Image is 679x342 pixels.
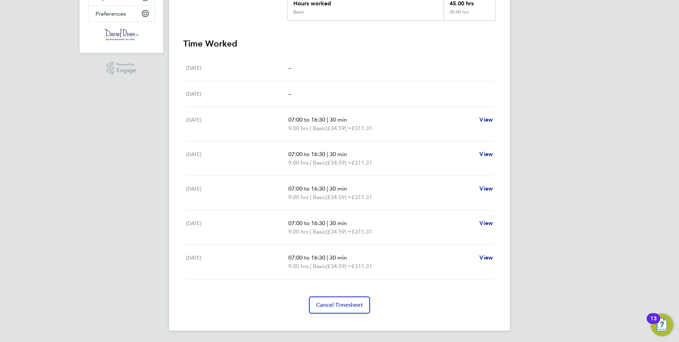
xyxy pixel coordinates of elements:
span: (£34.59) = [326,263,352,269]
span: 07:00 to 16:30 [288,185,325,192]
div: [DATE] [186,116,288,133]
span: (£34.59) = [326,228,352,235]
div: 13 [650,319,657,328]
div: [DATE] [186,150,288,167]
span: 9.00 hrs [288,194,309,201]
a: View [479,150,493,159]
button: Open Resource Center, 13 new notifications [651,314,673,336]
span: | [310,194,311,201]
span: (£34.59) = [326,194,352,201]
a: View [479,185,493,193]
span: – [288,64,291,71]
span: | [327,220,328,226]
span: £311.31 [352,194,372,201]
span: 07:00 to 16:30 [288,151,325,157]
span: 30 min [330,116,347,123]
span: View [479,116,493,123]
button: Cancel Timesheet [309,296,370,314]
span: View [479,220,493,226]
div: [DATE] [186,219,288,236]
span: | [310,263,311,269]
span: Powered by [116,62,136,68]
a: View [479,219,493,228]
span: Basic [313,193,326,202]
span: Preferences [96,10,126,17]
span: Engage [116,68,136,74]
div: 45.00 hrs [444,9,495,21]
span: Cancel Timesheet [316,301,363,309]
div: [DATE] [186,90,288,98]
span: | [327,151,328,157]
span: 30 min [330,220,347,226]
span: Basic [313,228,326,236]
span: £311.31 [352,263,372,269]
img: danielowen-logo-retina.png [104,29,139,40]
div: [DATE] [186,253,288,271]
span: View [479,151,493,157]
a: View [479,253,493,262]
span: 30 min [330,185,347,192]
span: 9.00 hrs [288,159,309,166]
span: | [310,125,311,132]
span: (£34.59) = [326,125,352,132]
a: Powered byEngage [107,62,137,75]
a: Go to home page [88,29,155,40]
span: View [479,254,493,261]
a: View [479,116,493,124]
div: [DATE] [186,185,288,202]
span: | [327,185,328,192]
span: 9.00 hrs [288,263,309,269]
span: £311.31 [352,159,372,166]
span: | [310,228,311,235]
span: | [310,159,311,166]
h3: Time Worked [183,38,496,49]
span: Basic [313,124,326,133]
span: 07:00 to 16:30 [288,220,325,226]
span: 9.00 hrs [288,228,309,235]
span: 07:00 to 16:30 [288,254,325,261]
span: Basic [313,159,326,167]
span: £311.31 [352,228,372,235]
div: Basic [293,9,304,15]
div: [DATE] [186,64,288,72]
button: Preferences [88,6,154,21]
span: (£34.59) = [326,159,352,166]
span: View [479,185,493,192]
span: 30 min [330,254,347,261]
span: 9.00 hrs [288,125,309,132]
span: 30 min [330,151,347,157]
span: | [327,254,328,261]
span: | [327,116,328,123]
span: £311.31 [352,125,372,132]
span: – [288,90,291,97]
span: 07:00 to 16:30 [288,116,325,123]
span: Basic [313,262,326,271]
